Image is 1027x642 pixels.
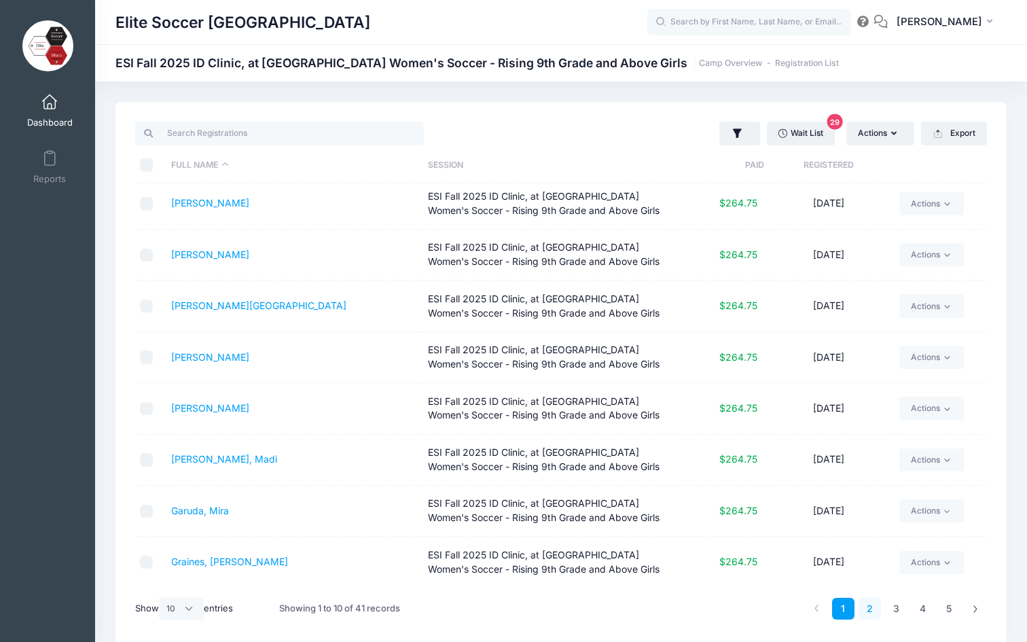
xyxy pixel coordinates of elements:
[764,537,893,587] td: [DATE]
[421,383,678,434] td: ESI Fall 2025 ID Clinic, at [GEOGRAPHIC_DATA] Women's Soccer - Rising 9th Grade and Above Girls
[899,448,964,471] a: Actions
[899,192,964,215] a: Actions
[171,249,249,260] a: [PERSON_NAME]
[421,179,678,230] td: ESI Fall 2025 ID Clinic, at [GEOGRAPHIC_DATA] Women's Soccer - Rising 9th Grade and Above Girls
[846,122,914,145] button: Actions
[135,122,424,145] input: Search Registrations
[421,537,678,587] td: ESI Fall 2025 ID Clinic, at [GEOGRAPHIC_DATA] Women's Soccer - Rising 9th Grade and Above Girls
[899,346,964,369] a: Actions
[647,9,851,36] input: Search by First Name, Last Name, or Email...
[115,7,370,38] h1: Elite Soccer [GEOGRAPHIC_DATA]
[171,402,249,414] a: [PERSON_NAME]
[22,20,73,71] img: Elite Soccer Ithaca
[719,402,757,414] span: $264.75
[164,147,421,183] th: Full Name: activate to sort column descending
[421,486,678,537] td: ESI Fall 2025 ID Clinic, at [GEOGRAPHIC_DATA] Women's Soccer - Rising 9th Grade and Above Girls
[719,300,757,311] span: $264.75
[719,249,757,260] span: $264.75
[764,281,893,332] td: [DATE]
[421,147,678,183] th: Session: activate to sort column ascending
[171,197,249,209] a: [PERSON_NAME]
[938,598,960,620] a: 5
[832,598,854,620] a: 1
[899,397,964,420] a: Actions
[899,551,964,574] a: Actions
[171,556,288,567] a: Graines, [PERSON_NAME]
[764,435,893,486] td: [DATE]
[859,598,881,620] a: 2
[159,597,204,620] select: Showentries
[921,122,987,145] button: Export
[775,58,839,69] a: Registration List
[421,332,678,383] td: ESI Fall 2025 ID Clinic, at [GEOGRAPHIC_DATA] Women's Soccer - Rising 9th Grade and Above Girls
[764,486,893,537] td: [DATE]
[421,281,678,332] td: ESI Fall 2025 ID Clinic, at [GEOGRAPHIC_DATA] Women's Soccer - Rising 9th Grade and Above Girls
[18,87,82,135] a: Dashboard
[135,597,233,620] label: Show entries
[899,243,964,266] a: Actions
[171,453,277,465] a: [PERSON_NAME], Madi
[719,453,757,465] span: $264.75
[764,179,893,230] td: [DATE]
[764,383,893,434] td: [DATE]
[897,14,982,29] span: [PERSON_NAME]
[888,7,1007,38] button: [PERSON_NAME]
[912,598,934,620] a: 4
[719,505,757,516] span: $264.75
[827,114,843,130] span: 29
[115,56,839,70] h1: ESI Fall 2025 ID Clinic, at [GEOGRAPHIC_DATA] Women's Soccer - Rising 9th Grade and Above Girls
[885,598,907,620] a: 3
[699,58,762,69] a: Camp Overview
[764,332,893,383] td: [DATE]
[421,435,678,486] td: ESI Fall 2025 ID Clinic, at [GEOGRAPHIC_DATA] Women's Soccer - Rising 9th Grade and Above Girls
[27,117,73,128] span: Dashboard
[171,300,346,311] a: [PERSON_NAME][GEOGRAPHIC_DATA]
[764,147,893,183] th: Registered: activate to sort column ascending
[899,499,964,522] a: Actions
[18,143,82,191] a: Reports
[719,197,757,209] span: $264.75
[719,556,757,567] span: $264.75
[719,351,757,363] span: $264.75
[279,593,400,624] div: Showing 1 to 10 of 41 records
[421,230,678,281] td: ESI Fall 2025 ID Clinic, at [GEOGRAPHIC_DATA] Women's Soccer - Rising 9th Grade and Above Girls
[679,147,764,183] th: Paid: activate to sort column ascending
[899,294,964,317] a: Actions
[764,230,893,281] td: [DATE]
[171,351,249,363] a: [PERSON_NAME]
[767,122,835,145] a: Wait List29
[171,505,229,516] a: Garuda, Mira
[33,173,66,185] span: Reports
